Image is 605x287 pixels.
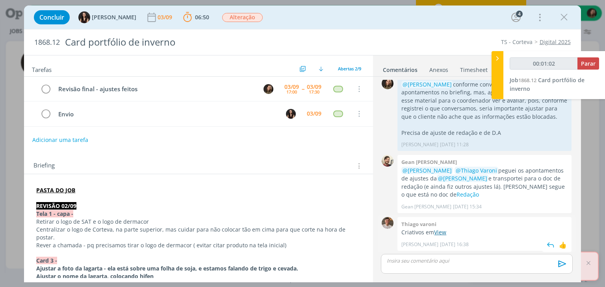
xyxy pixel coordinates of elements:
[438,175,487,182] span: @[PERSON_NAME]
[78,11,90,23] img: I
[319,66,323,71] img: arrow-down.svg
[309,90,319,94] div: 17:30
[440,141,469,148] span: [DATE] 11:28
[61,33,344,52] div: Card portfólio de inverno
[401,158,457,166] b: Gean [PERSON_NAME]
[78,11,136,23] button: I[PERSON_NAME]
[302,86,304,92] span: --
[518,77,536,84] span: 1868.12
[36,257,57,264] strong: Card 3 -
[286,109,296,119] img: I
[510,76,585,92] span: Card portfólio de inverno
[401,228,568,236] p: Criativos em
[307,111,321,116] div: 03/09
[24,6,581,282] div: dialog
[34,10,70,24] button: Concluir
[307,84,321,90] div: 03/09
[286,90,297,94] div: 17:00
[34,38,60,47] span: 1868.12
[158,15,174,20] div: 03/09
[382,217,393,229] img: T
[36,272,154,280] strong: Ajustar o nome da lagarta, colocando hifen
[540,38,571,46] a: Digital 2025
[36,218,360,226] p: Retirar o logo de SAT e o logo de dermacor
[401,241,438,248] p: [PERSON_NAME]
[401,203,451,210] p: Gean [PERSON_NAME]
[453,203,482,210] span: [DATE] 15:34
[516,11,523,17] div: 4
[577,57,599,70] button: Parar
[581,60,596,67] span: Parar
[382,63,418,74] a: Comentários
[434,228,446,236] a: View
[382,77,393,89] img: J
[264,84,273,94] img: J
[501,38,533,46] a: TS - Corteva
[382,155,393,167] img: G
[284,84,299,90] div: 03/09
[55,109,278,119] div: Envio
[195,13,209,21] span: 06:50
[401,81,568,121] p: conforme conversamos, deixei meus apontamentos no briefing, mas, agora, precisamos mandar esse ma...
[429,66,448,74] div: Anexos
[460,63,488,74] a: Timesheet
[510,11,522,24] button: 4
[181,11,211,24] button: 06:50
[457,191,479,198] a: Redação
[263,83,275,95] button: J
[440,241,469,248] span: [DATE] 16:38
[36,202,76,210] strong: REVISÃO 02/09
[39,14,64,20] span: Concluir
[222,13,263,22] button: Alteração
[285,108,297,120] button: I
[32,64,52,74] span: Tarefas
[401,167,568,199] p: peguei os apontamentos de ajustes da e transportei para o doc de redação (e ainda fiz outros ajus...
[36,265,298,272] strong: Ajustar a foto da lagarta - ela está sobre uma folha de soja, e estamos falando de trigo e cevada.
[403,167,452,174] span: @[PERSON_NAME]
[401,221,436,228] b: Thiago varoni
[403,81,452,88] span: @[PERSON_NAME]
[36,226,360,241] p: Centralizar o logo de Corteva, na parte superior, mas cuidar para não colocar tão em cima para qu...
[401,141,438,148] p: [PERSON_NAME]
[33,161,55,171] span: Briefing
[55,84,256,94] div: Revisão final - ajustes feitos
[559,240,567,250] div: 👍
[401,129,568,137] p: Precisa de ajuste de redação e de D.A
[456,167,497,174] span: @Thiago Varoni
[545,239,557,251] img: answer.svg
[36,241,360,249] p: Rever a chamada - pq precisamos tirar o logo de dermacor ( evitar citar produto na tela inicial)
[32,133,89,147] button: Adicionar uma tarefa
[92,15,136,20] span: [PERSON_NAME]
[338,66,361,72] span: Abertas 2/9
[36,186,75,194] a: PASTA DO JOB
[510,76,585,92] a: Job1868.12Card portfólio de inverno
[36,210,73,217] strong: Tela 1 - capa -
